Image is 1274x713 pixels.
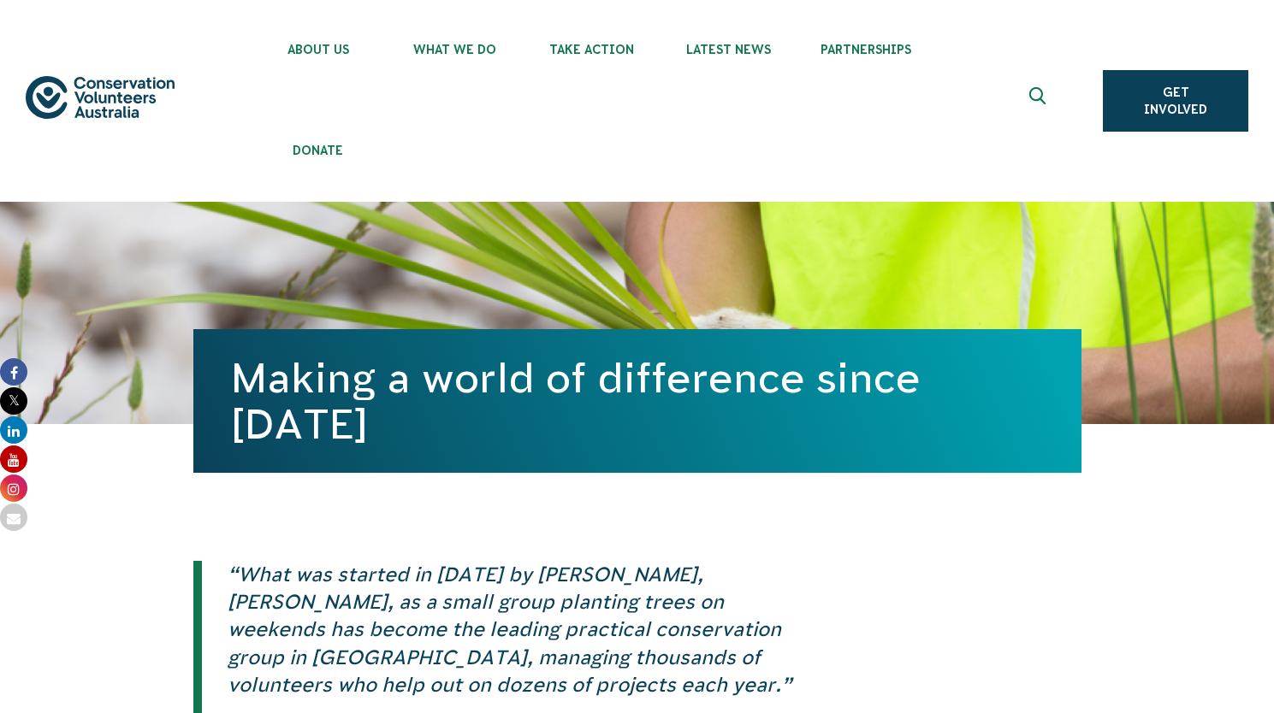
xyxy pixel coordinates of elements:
[231,355,1044,447] h1: Making a world of difference since [DATE]
[26,76,175,120] img: logo.svg
[1019,80,1060,121] button: Expand search box Close search box
[228,563,791,696] em: “What was started in [DATE] by [PERSON_NAME], [PERSON_NAME], as a small group planting trees on w...
[1103,70,1248,132] a: Get Involved
[387,43,524,56] span: What We Do
[1029,87,1051,115] span: Expand search box
[661,43,797,56] span: Latest News
[524,43,661,56] span: Take Action
[250,144,387,157] span: Donate
[797,43,934,56] span: Partnerships
[250,43,387,56] span: About Us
